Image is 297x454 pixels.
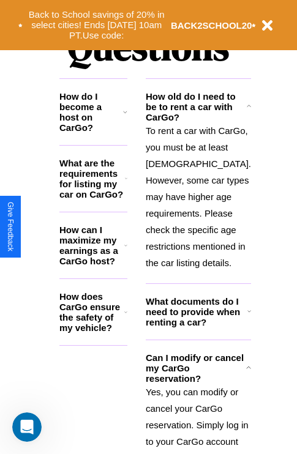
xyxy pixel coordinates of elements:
b: BACK2SCHOOL20 [171,20,252,31]
p: To rent a car with CarGo, you must be at least [DEMOGRAPHIC_DATA]. However, some car types may ha... [146,122,251,271]
button: Back to School savings of 20% in select cities! Ends [DATE] 10am PT.Use code: [23,6,171,44]
iframe: Intercom live chat [12,412,42,442]
div: Give Feedback [6,202,15,251]
h3: How does CarGo ensure the safety of my vehicle? [59,291,124,333]
h3: What documents do I need to provide when renting a car? [146,296,247,327]
h3: Can I modify or cancel my CarGo reservation? [146,352,246,384]
h3: How old do I need to be to rent a car with CarGo? [146,91,246,122]
h3: How do I become a host on CarGo? [59,91,123,133]
h3: What are the requirements for listing my car on CarGo? [59,158,125,199]
h3: How can I maximize my earnings as a CarGo host? [59,225,124,266]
